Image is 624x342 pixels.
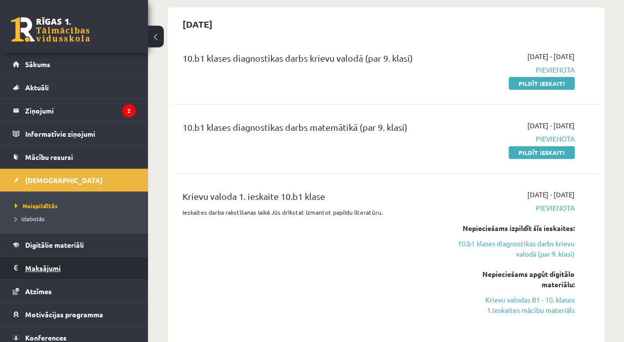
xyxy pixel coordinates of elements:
[454,134,575,144] span: Pievienota
[527,51,575,62] span: [DATE] - [DATE]
[25,60,50,69] span: Sākums
[25,333,67,342] span: Konferences
[183,120,439,139] div: 10.b1 klases diagnostikas darbs matemātikā (par 9. klasi)
[173,12,222,36] h2: [DATE]
[25,99,136,122] legend: Ziņojumi
[454,238,575,259] a: 10.b1 klases diagnostikas darbs krievu valodā (par 9. klasi)
[13,76,136,99] a: Aktuāli
[122,104,136,117] i: 2
[509,146,575,159] a: Pildīt ieskaiti
[454,203,575,213] span: Pievienota
[25,240,84,249] span: Digitālie materiāli
[13,169,136,191] a: [DEMOGRAPHIC_DATA]
[13,257,136,279] a: Maksājumi
[527,120,575,131] span: [DATE] - [DATE]
[183,190,439,208] div: Krievu valoda 1. ieskaite 10.b1 klase
[13,280,136,303] a: Atzīmes
[13,99,136,122] a: Ziņojumi2
[13,146,136,168] a: Mācību resursi
[454,269,575,290] div: Nepieciešams apgūt digitālo materiālu:
[183,51,439,70] div: 10.b1 klases diagnostikas darbs krievu valodā (par 9. klasi)
[15,202,58,210] span: Neizpildītās
[15,214,138,223] a: Izlabotās
[25,122,136,145] legend: Informatīvie ziņojumi
[25,287,52,296] span: Atzīmes
[11,17,90,42] a: Rīgas 1. Tālmācības vidusskola
[454,223,575,233] div: Nepieciešams izpildīt šīs ieskaites:
[527,190,575,200] span: [DATE] - [DATE]
[13,122,136,145] a: Informatīvie ziņojumi
[13,233,136,256] a: Digitālie materiāli
[454,295,575,315] a: Krievu valodas B1 - 10. klases 1.ieskaites mācību materiāls
[509,77,575,90] a: Pildīt ieskaiti
[25,152,73,161] span: Mācību resursi
[13,303,136,326] a: Motivācijas programma
[25,176,103,185] span: [DEMOGRAPHIC_DATA]
[25,257,136,279] legend: Maksājumi
[15,215,44,223] span: Izlabotās
[13,53,136,76] a: Sākums
[25,310,103,319] span: Motivācijas programma
[454,65,575,75] span: Pievienota
[25,83,49,92] span: Aktuāli
[15,201,138,210] a: Neizpildītās
[183,208,439,217] p: Ieskaites darba rakstīšanas laikā Jūs drīkstat izmantot papildu literatūru.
